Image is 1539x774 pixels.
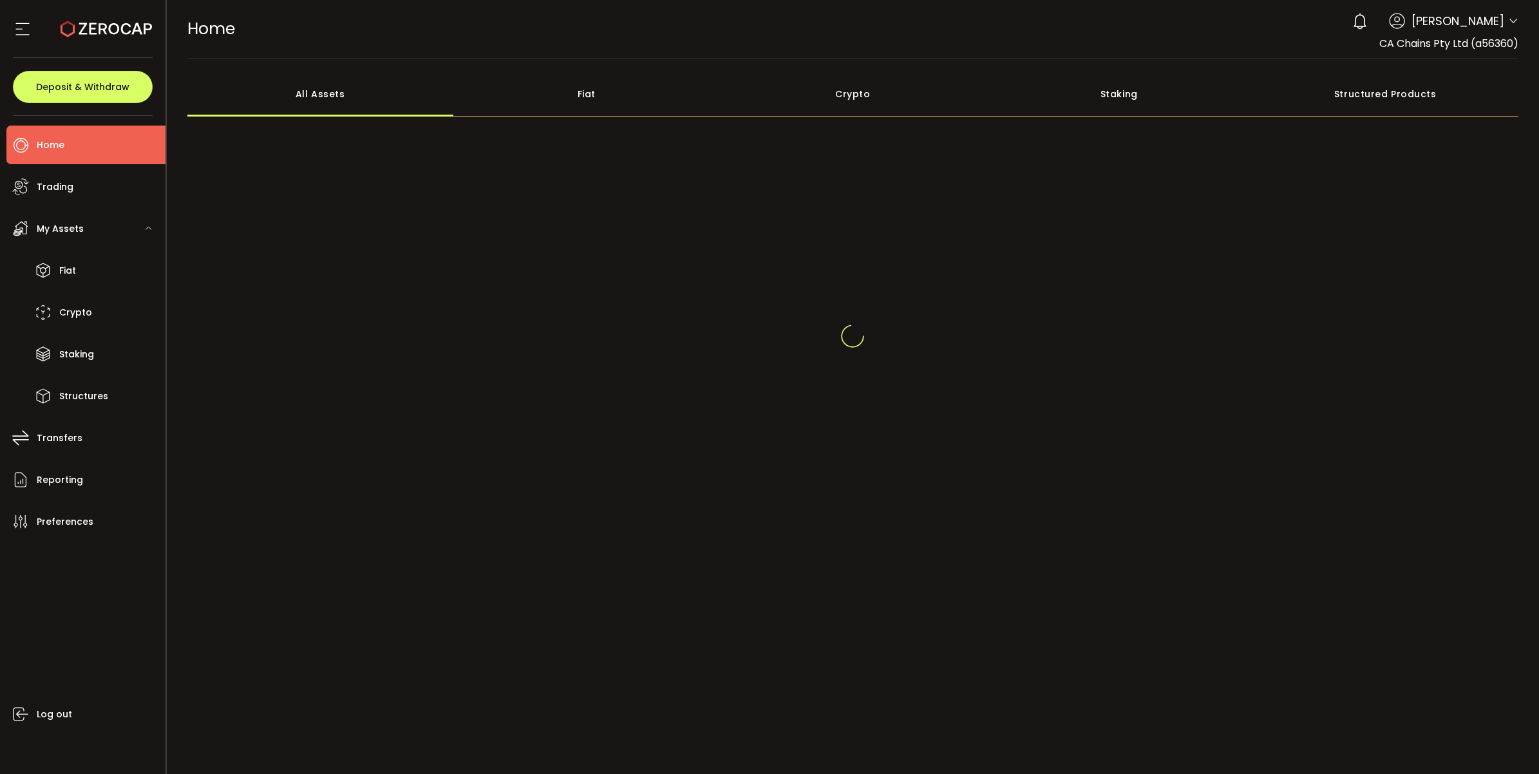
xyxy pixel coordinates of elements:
[37,220,84,238] span: My Assets
[187,17,235,40] span: Home
[37,178,73,196] span: Trading
[986,71,1252,117] div: Staking
[37,705,72,724] span: Log out
[13,71,153,103] button: Deposit & Withdraw
[36,82,129,91] span: Deposit & Withdraw
[37,136,64,155] span: Home
[37,471,83,489] span: Reporting
[1379,36,1518,51] span: CA Chains Pty Ltd (a56360)
[1252,71,1519,117] div: Structured Products
[453,71,720,117] div: Fiat
[59,303,92,322] span: Crypto
[59,261,76,280] span: Fiat
[37,429,82,448] span: Transfers
[59,345,94,364] span: Staking
[59,387,108,406] span: Structures
[720,71,987,117] div: Crypto
[187,71,454,117] div: All Assets
[1412,12,1504,30] span: [PERSON_NAME]
[37,513,93,531] span: Preferences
